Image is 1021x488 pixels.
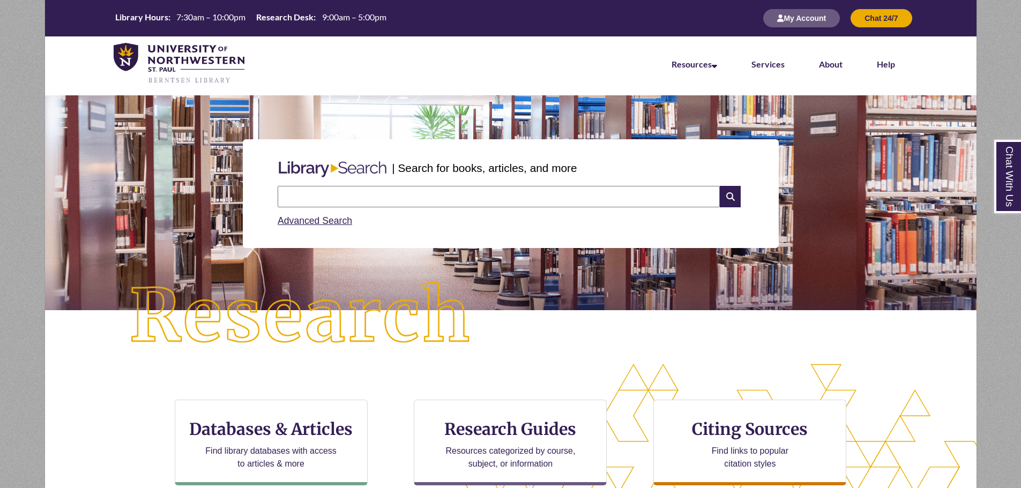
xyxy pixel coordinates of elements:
h3: Citing Sources [685,419,816,439]
img: Libary Search [273,157,392,182]
a: Citing Sources Find links to popular citation styles [653,400,846,485]
img: Research [91,244,510,389]
a: About [819,59,843,69]
a: Databases & Articles Find library databases with access to articles & more [175,400,368,485]
th: Research Desk: [252,11,317,23]
img: UNWSP Library Logo [114,43,245,85]
span: 9:00am – 5:00pm [322,12,386,22]
a: Hours Today [111,11,391,26]
span: 7:30am – 10:00pm [176,12,245,22]
a: Chat 24/7 [851,13,912,22]
h3: Research Guides [423,419,598,439]
a: Services [751,59,785,69]
button: Chat 24/7 [851,9,912,27]
p: Find links to popular citation styles [698,445,802,470]
th: Library Hours: [111,11,172,23]
button: My Account [763,9,840,27]
a: Research Guides Resources categorized by course, subject, or information [414,400,607,485]
table: Hours Today [111,11,391,25]
a: Resources [672,59,717,69]
a: Help [877,59,895,69]
a: Advanced Search [278,215,352,226]
p: Find library databases with access to articles & more [201,445,341,470]
p: | Search for books, articles, and more [392,160,577,176]
i: Search [720,186,740,207]
a: My Account [763,13,840,22]
p: Resources categorized by course, subject, or information [441,445,580,470]
h3: Databases & Articles [184,419,359,439]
